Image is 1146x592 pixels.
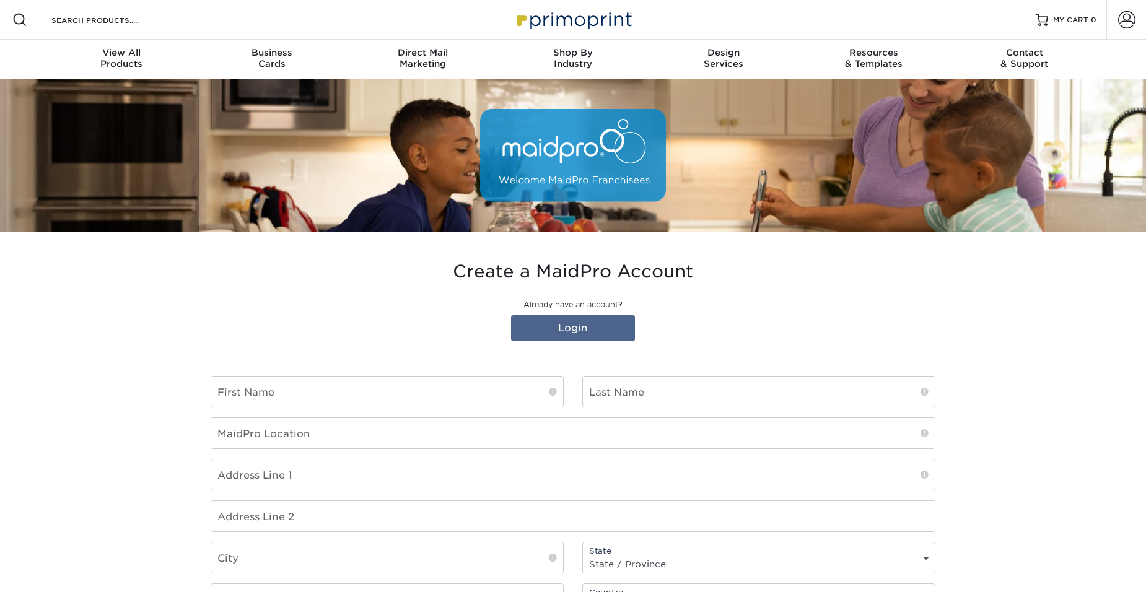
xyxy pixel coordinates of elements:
div: Cards [197,47,348,69]
a: View AllProducts [46,40,197,79]
span: MY CART [1053,15,1088,25]
div: Industry [498,47,649,69]
h3: Create a MaidPro Account [211,261,935,282]
span: Shop By [498,47,649,58]
a: Resources& Templates [798,40,949,79]
span: Business [197,47,348,58]
span: Direct Mail [348,47,498,58]
img: MaidPro [480,109,666,202]
img: Primoprint [511,6,635,33]
div: Products [46,47,197,69]
div: & Templates [798,47,949,69]
p: Already have an account? [211,299,935,310]
a: Contact& Support [949,40,1100,79]
a: Shop ByIndustry [498,40,649,79]
a: BusinessCards [197,40,348,79]
div: Marketing [348,47,498,69]
a: Login [511,315,635,341]
input: SEARCH PRODUCTS..... [50,12,171,27]
span: Contact [949,47,1100,58]
span: Resources [798,47,949,58]
a: DesignServices [648,40,798,79]
div: & Support [949,47,1100,69]
div: Services [648,47,798,69]
span: View All [46,47,197,58]
a: Direct MailMarketing [348,40,498,79]
span: 0 [1091,15,1096,24]
span: Design [648,47,798,58]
